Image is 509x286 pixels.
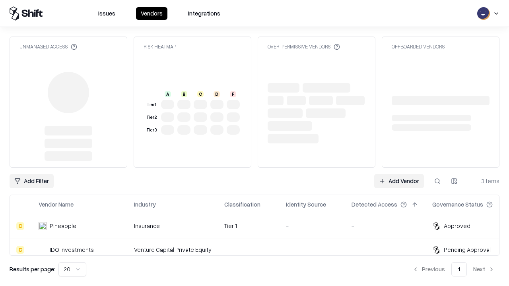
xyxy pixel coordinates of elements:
div: Offboarded Vendors [392,43,445,50]
img: Pineapple [39,222,47,230]
div: F [230,91,236,97]
button: Integrations [183,7,225,20]
p: Results per page: [10,265,55,273]
div: Approved [444,222,470,230]
div: Venture Capital Private Equity [134,245,212,254]
div: Tier 1 [224,222,273,230]
div: Insurance [134,222,212,230]
div: Classification [224,200,260,209]
div: Vendor Name [39,200,74,209]
div: A [165,91,171,97]
button: 1 [451,262,467,276]
div: - [286,245,339,254]
div: C [16,222,24,230]
div: Tier 3 [145,127,158,133]
button: Add Filter [10,174,54,188]
div: Industry [134,200,156,209]
a: Add Vendor [374,174,424,188]
div: D [214,91,220,97]
div: 3 items [468,177,499,185]
div: - [352,245,420,254]
div: - [352,222,420,230]
div: B [181,91,187,97]
div: - [224,245,273,254]
button: Issues [93,7,120,20]
div: Pending Approval [444,245,491,254]
div: Risk Heatmap [144,43,176,50]
div: C [197,91,204,97]
div: Identity Source [286,200,326,209]
div: Tier 2 [145,114,158,121]
nav: pagination [408,262,499,276]
div: Tier 1 [145,101,158,108]
div: Pineapple [50,222,76,230]
button: Vendors [136,7,167,20]
div: Over-Permissive Vendors [268,43,340,50]
div: - [286,222,339,230]
div: Detected Access [352,200,397,209]
div: Governance Status [432,200,483,209]
img: IDO Investments [39,246,47,254]
div: IDO Investments [50,245,94,254]
div: Unmanaged Access [19,43,77,50]
div: C [16,246,24,254]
